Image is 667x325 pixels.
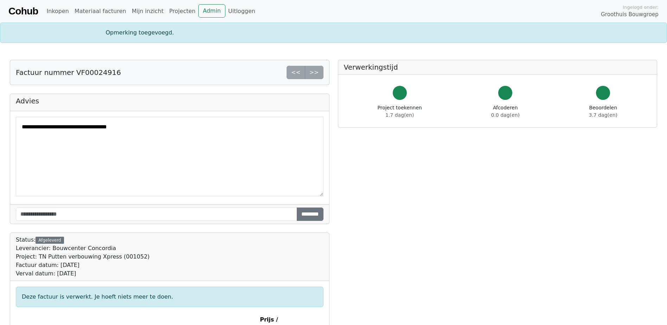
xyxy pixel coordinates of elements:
div: Leverancier: Bouwcenter Concordia [16,244,150,253]
a: Admin [198,4,225,18]
div: Opmerking toegevoegd. [102,28,566,37]
div: Status: [16,236,150,278]
h5: Advies [16,97,323,105]
a: Materiaal facturen [72,4,129,18]
div: Afcoderen [491,104,520,119]
span: 3.7 dag(en) [589,112,617,118]
span: 0.0 dag(en) [491,112,520,118]
a: Inkopen [44,4,71,18]
a: Cohub [8,3,38,20]
div: Afgeleverd [36,237,64,244]
span: Ingelogd onder: [623,4,659,11]
span: 1.7 dag(en) [385,112,414,118]
div: Project: TN Putten verbouwing Xpress (001052) [16,253,150,261]
div: Beoordelen [589,104,617,119]
a: Projecten [166,4,198,18]
div: Deze factuur is verwerkt. Je hoeft niets meer te doen. [16,287,323,307]
div: Project toekennen [378,104,422,119]
a: Uitloggen [225,4,258,18]
a: Mijn inzicht [129,4,167,18]
div: Verval datum: [DATE] [16,269,150,278]
h5: Verwerkingstijd [344,63,652,71]
div: Factuur datum: [DATE] [16,261,150,269]
h5: Factuur nummer VF00024916 [16,68,121,77]
span: Groothuis Bouwgroep [601,11,659,19]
